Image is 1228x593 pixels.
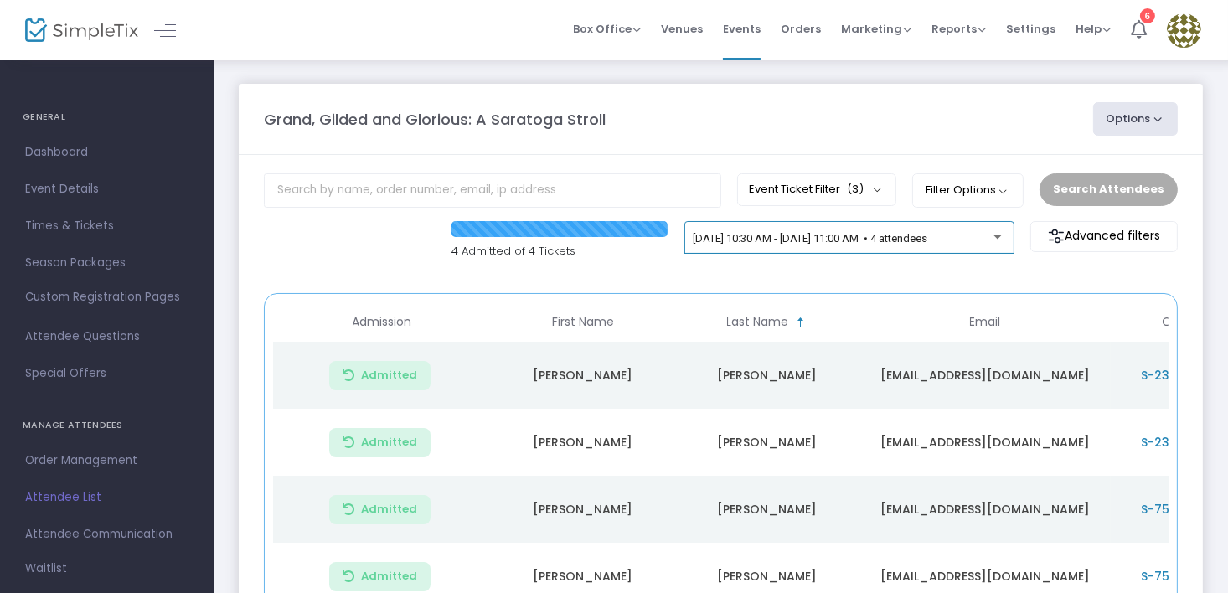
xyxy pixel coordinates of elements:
[264,108,606,131] m-panel-title: Grand, Gilded and Glorious: A Saratoga Stroll
[491,409,675,476] td: [PERSON_NAME]
[931,21,986,37] span: Reports
[25,560,67,577] span: Waitlist
[723,8,761,50] span: Events
[329,562,431,591] button: Admitted
[1076,21,1111,37] span: Help
[675,342,859,409] td: [PERSON_NAME]
[25,523,188,545] span: Attendee Communication
[573,21,641,37] span: Box Office
[847,183,864,196] span: (3)
[675,409,859,476] td: [PERSON_NAME]
[25,487,188,508] span: Attendee List
[23,101,191,134] h4: GENERAL
[361,503,417,516] span: Admitted
[912,173,1024,207] button: Filter Options
[25,289,180,306] span: Custom Registration Pages
[970,315,1001,329] span: Email
[25,363,188,384] span: Special Offers
[841,21,911,37] span: Marketing
[25,450,188,472] span: Order Management
[859,342,1111,409] td: [EMAIL_ADDRESS][DOMAIN_NAME]
[491,476,675,543] td: [PERSON_NAME]
[781,8,821,50] span: Orders
[25,326,188,348] span: Attendee Questions
[675,476,859,543] td: [PERSON_NAME]
[661,8,703,50] span: Venues
[23,409,191,442] h4: MANAGE ATTENDEES
[693,232,927,245] span: [DATE] 10:30 AM - [DATE] 11:00 AM • 4 attendees
[1163,315,1210,329] span: Order ID
[361,369,417,382] span: Admitted
[795,316,808,329] span: Sortable
[737,173,896,205] button: Event Ticket Filter(3)
[727,315,789,329] span: Last Name
[329,495,431,524] button: Admitted
[552,315,614,329] span: First Name
[353,315,412,329] span: Admission
[1140,8,1155,23] div: 6
[329,428,431,457] button: Admitted
[451,243,668,260] p: 4 Admitted of 4 Tickets
[329,361,431,390] button: Admitted
[491,342,675,409] td: [PERSON_NAME]
[361,570,417,583] span: Admitted
[25,178,188,200] span: Event Details
[25,252,188,274] span: Season Packages
[1006,8,1055,50] span: Settings
[25,215,188,237] span: Times & Tickets
[25,142,188,163] span: Dashboard
[859,476,1111,543] td: [EMAIL_ADDRESS][DOMAIN_NAME]
[859,409,1111,476] td: [EMAIL_ADDRESS][DOMAIN_NAME]
[264,173,721,208] input: Search by name, order number, email, ip address
[361,436,417,449] span: Admitted
[1093,102,1179,136] button: Options
[1030,221,1178,252] m-button: Advanced filters
[1048,228,1065,245] img: filter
